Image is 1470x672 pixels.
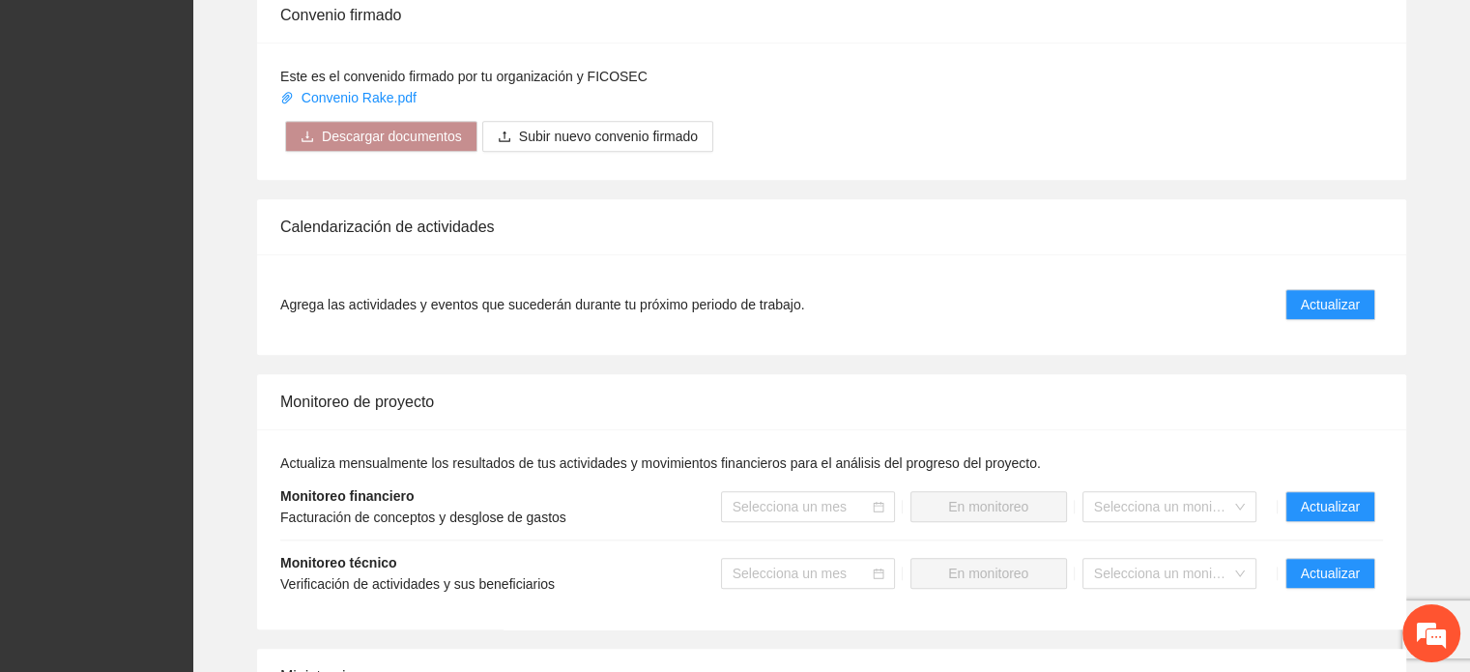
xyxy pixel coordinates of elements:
span: Actualizar [1301,496,1360,517]
span: Facturación de conceptos y desglose de gastos [280,510,566,525]
button: Actualizar [1285,491,1375,522]
span: Actualiza mensualmente los resultados de tus actividades y movimientos financieros para el anális... [280,455,1041,471]
span: Este es el convenido firmado por tu organización y FICOSEC [280,69,648,84]
div: Minimizar ventana de chat en vivo [317,10,363,56]
button: uploadSubir nuevo convenio firmado [482,121,713,152]
strong: Monitoreo financiero [280,488,414,504]
button: Actualizar [1285,558,1375,589]
span: uploadSubir nuevo convenio firmado [482,129,713,144]
span: Agrega las actividades y eventos que sucederán durante tu próximo periodo de trabajo. [280,294,804,315]
span: Actualizar [1301,563,1360,584]
strong: Monitoreo técnico [280,555,397,570]
span: calendar [873,501,884,512]
span: Actualizar [1301,294,1360,315]
span: Descargar documentos [322,126,462,147]
div: Monitoreo de proyecto [280,374,1383,429]
span: upload [498,130,511,145]
textarea: Escriba su mensaje y pulse “Intro” [10,458,368,526]
div: Calendarización de actividades [280,199,1383,254]
div: Chatee con nosotros ahora [101,99,325,124]
span: paper-clip [280,91,294,104]
span: calendar [873,568,884,579]
a: Convenio Rake.pdf [280,90,420,105]
span: download [301,130,314,145]
span: Verificación de actividades y sus beneficiarios [280,576,555,592]
button: Actualizar [1285,289,1375,320]
span: Estamos en línea. [112,223,267,419]
button: downloadDescargar documentos [285,121,477,152]
span: Subir nuevo convenio firmado [519,126,698,147]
